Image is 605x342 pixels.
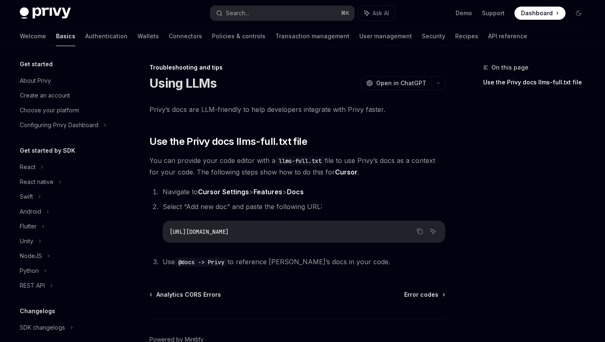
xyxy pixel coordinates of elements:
div: Unity [20,236,33,246]
div: Search... [226,8,249,18]
span: ⌘ K [341,10,349,16]
h5: Get started by SDK [20,146,75,156]
a: Welcome [20,26,46,46]
span: Use the Privy docs llms-full.txt file [149,135,307,148]
span: [URL][DOMAIN_NAME] [170,228,229,235]
a: Dashboard [514,7,565,20]
span: You can provide your code editor with a file to use Privy’s docs as a context for your code. The ... [149,155,445,178]
a: Choose your platform [13,103,119,118]
button: Open in ChatGPT [361,76,431,90]
span: On this page [491,63,528,72]
button: Ask AI [428,226,438,237]
a: Transaction management [275,26,349,46]
a: Error codes [404,291,444,299]
div: Swift [20,192,33,202]
div: Python [20,266,39,276]
img: dark logo [20,7,71,19]
a: Basics [56,26,75,46]
a: Policies & controls [212,26,265,46]
div: REST API [20,281,45,291]
div: NodeJS [20,251,42,261]
div: Configuring Privy Dashboard [20,120,98,130]
button: Ask AI [358,6,395,21]
a: User management [359,26,412,46]
span: Use to reference [PERSON_NAME]’s docs in your code. [163,258,390,266]
a: Use the Privy docs llms-full.txt file [483,76,592,89]
span: Analytics CORS Errors [156,291,221,299]
a: Security [422,26,445,46]
h5: Get started [20,59,53,69]
strong: Docs [287,188,304,196]
div: Android [20,207,41,216]
div: React [20,162,35,172]
a: Connectors [169,26,202,46]
code: @docs -> Privy [175,258,228,267]
a: Authentication [85,26,128,46]
div: Flutter [20,221,37,231]
a: Support [482,9,505,17]
button: Toggle dark mode [572,7,585,20]
span: Open in ChatGPT [376,79,426,87]
a: Analytics CORS Errors [150,291,221,299]
button: Search...⌘K [210,6,354,21]
div: React native [20,177,54,187]
span: Error codes [404,291,438,299]
div: Choose your platform [20,105,79,115]
a: Wallets [137,26,159,46]
h1: Using LLMs [149,76,217,91]
code: llms-full.txt [275,156,325,165]
div: SDK changelogs [20,323,65,333]
div: Troubleshooting and tips [149,63,445,72]
a: API reference [488,26,527,46]
span: Dashboard [521,9,553,17]
h5: Changelogs [20,306,55,316]
button: Copy the contents from the code block [414,226,425,237]
strong: Features [254,188,282,196]
span: Ask AI [372,9,389,17]
a: Create an account [13,88,119,103]
strong: Cursor Settings [198,188,249,196]
span: Navigate to > > [163,188,304,196]
div: About Privy [20,76,51,86]
a: Cursor [335,168,358,177]
span: Privy’s docs are LLM-friendly to help developers integrate with Privy faster. [149,104,445,115]
div: Create an account [20,91,70,100]
a: Demo [456,9,472,17]
a: About Privy [13,73,119,88]
a: Recipes [455,26,478,46]
span: Select “Add new doc” and paste the following URL: [163,202,322,211]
